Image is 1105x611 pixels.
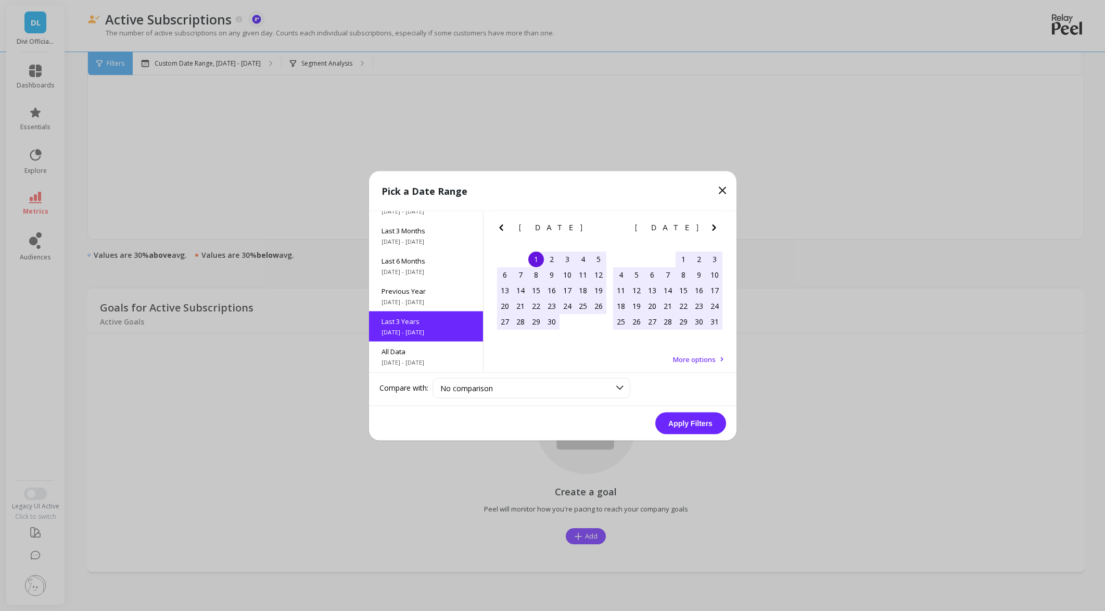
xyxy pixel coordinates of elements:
[591,267,606,282] div: Choose Saturday, November 12th, 2022
[673,354,716,364] span: More options
[528,314,544,329] div: Choose Tuesday, November 29th, 2022
[528,251,544,267] div: Choose Tuesday, November 1st, 2022
[382,237,471,245] span: [DATE] - [DATE]
[644,282,660,298] div: Choose Tuesday, December 13th, 2022
[560,282,575,298] div: Choose Thursday, November 17th, 2022
[644,314,660,329] div: Choose Tuesday, December 27th, 2022
[513,282,528,298] div: Choose Monday, November 14th, 2022
[613,251,722,329] div: month 2022-12
[382,256,471,265] span: Last 6 Months
[544,251,560,267] div: Choose Wednesday, November 2nd, 2022
[544,314,560,329] div: Choose Wednesday, November 30th, 2022
[635,223,700,231] span: [DATE]
[382,226,471,235] span: Last 3 Months
[513,298,528,314] div: Choose Monday, November 21st, 2022
[382,316,471,326] span: Last 3 Years
[676,282,691,298] div: Choose Thursday, December 15th, 2022
[544,282,560,298] div: Choose Wednesday, November 16th, 2022
[691,251,707,267] div: Choose Friday, December 2nd, 2022
[611,221,627,238] button: Previous Month
[655,412,726,434] button: Apply Filters
[676,267,691,282] div: Choose Thursday, December 8th, 2022
[382,328,471,336] span: [DATE] - [DATE]
[440,383,493,393] span: No comparison
[497,314,513,329] div: Choose Sunday, November 27th, 2022
[629,282,644,298] div: Choose Monday, December 12th, 2022
[382,267,471,276] span: [DATE] - [DATE]
[691,282,707,298] div: Choose Friday, December 16th, 2022
[591,298,606,314] div: Choose Saturday, November 26th, 2022
[691,298,707,314] div: Choose Friday, December 23rd, 2022
[528,298,544,314] div: Choose Tuesday, November 22nd, 2022
[660,267,676,282] div: Choose Wednesday, December 7th, 2022
[708,221,725,238] button: Next Month
[613,282,629,298] div: Choose Sunday, December 11th, 2022
[382,286,471,295] span: Previous Year
[544,298,560,314] div: Choose Wednesday, November 23rd, 2022
[513,267,528,282] div: Choose Monday, November 7th, 2022
[560,267,575,282] div: Choose Thursday, November 10th, 2022
[660,298,676,314] div: Choose Wednesday, December 21st, 2022
[575,282,591,298] div: Choose Friday, November 18th, 2022
[676,314,691,329] div: Choose Thursday, December 29th, 2022
[519,223,584,231] span: [DATE]
[575,298,591,314] div: Choose Friday, November 25th, 2022
[660,314,676,329] div: Choose Wednesday, December 28th, 2022
[691,314,707,329] div: Choose Friday, December 30th, 2022
[382,297,471,306] span: [DATE] - [DATE]
[676,298,691,314] div: Choose Thursday, December 22nd, 2022
[629,314,644,329] div: Choose Monday, December 26th, 2022
[560,251,575,267] div: Choose Thursday, November 3rd, 2022
[382,346,471,356] span: All Data
[513,314,528,329] div: Choose Monday, November 28th, 2022
[382,358,471,366] span: [DATE] - [DATE]
[707,298,722,314] div: Choose Saturday, December 24th, 2022
[613,298,629,314] div: Choose Sunday, December 18th, 2022
[707,267,722,282] div: Choose Saturday, December 10th, 2022
[382,207,471,215] span: [DATE] - [DATE]
[560,298,575,314] div: Choose Thursday, November 24th, 2022
[613,314,629,329] div: Choose Sunday, December 25th, 2022
[707,251,722,267] div: Choose Saturday, December 3rd, 2022
[660,282,676,298] div: Choose Wednesday, December 14th, 2022
[497,251,606,329] div: month 2022-11
[495,221,512,238] button: Previous Month
[591,282,606,298] div: Choose Saturday, November 19th, 2022
[691,267,707,282] div: Choose Friday, December 9th, 2022
[644,267,660,282] div: Choose Tuesday, December 6th, 2022
[497,282,513,298] div: Choose Sunday, November 13th, 2022
[592,221,608,238] button: Next Month
[707,282,722,298] div: Choose Saturday, December 17th, 2022
[591,251,606,267] div: Choose Saturday, November 5th, 2022
[613,267,629,282] div: Choose Sunday, December 4th, 2022
[575,267,591,282] div: Choose Friday, November 11th, 2022
[497,267,513,282] div: Choose Sunday, November 6th, 2022
[528,267,544,282] div: Choose Tuesday, November 8th, 2022
[379,383,428,393] label: Compare with:
[644,298,660,314] div: Choose Tuesday, December 20th, 2022
[382,183,467,198] p: Pick a Date Range
[544,267,560,282] div: Choose Wednesday, November 9th, 2022
[629,267,644,282] div: Choose Monday, December 5th, 2022
[528,282,544,298] div: Choose Tuesday, November 15th, 2022
[629,298,644,314] div: Choose Monday, December 19th, 2022
[707,314,722,329] div: Choose Saturday, December 31st, 2022
[497,298,513,314] div: Choose Sunday, November 20th, 2022
[575,251,591,267] div: Choose Friday, November 4th, 2022
[676,251,691,267] div: Choose Thursday, December 1st, 2022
